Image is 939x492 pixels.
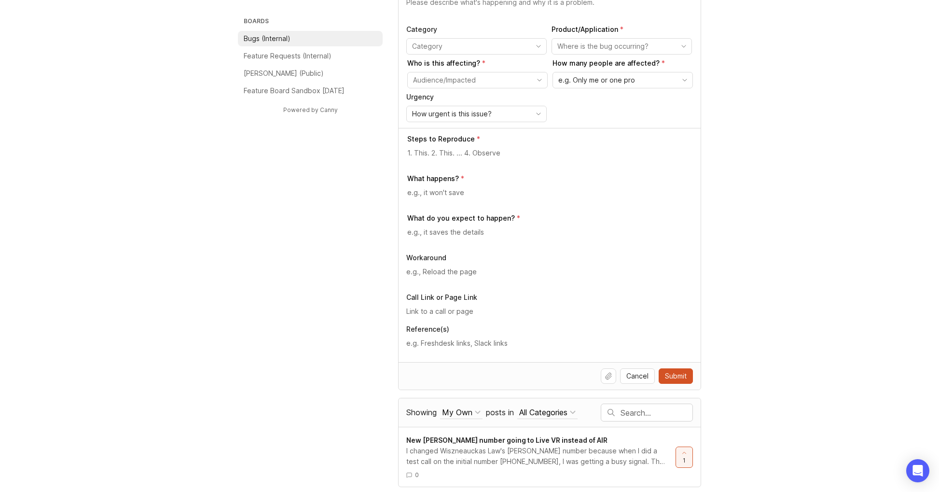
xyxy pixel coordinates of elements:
[532,76,547,84] svg: toggle icon
[406,106,547,122] div: toggle menu
[406,408,437,417] span: Showing
[238,66,383,81] a: [PERSON_NAME] (Public)
[558,75,635,85] span: e.g. Only me or one pro
[406,306,693,317] input: Link to a call or page
[244,86,345,96] p: Feature Board Sandbox [DATE]
[412,41,530,52] input: Category
[407,58,548,68] p: Who is this affecting?
[406,253,693,263] p: Workaround
[406,92,547,102] p: Urgency
[406,38,547,55] div: toggle menu
[407,72,548,88] div: toggle menu
[238,31,383,46] a: Bugs (Internal)
[552,72,693,88] div: toggle menu
[242,15,383,29] h3: Boards
[626,371,649,381] span: Cancel
[601,368,616,384] button: Upload file
[282,104,339,115] a: Powered by Canny
[442,407,472,418] div: My Own
[413,75,531,85] input: Audience/Impacted
[406,446,668,467] div: I changed Wiszneauckas Law's [PERSON_NAME] number because when I did a test call on the initial n...
[412,109,492,119] span: How urgent is this issue?
[238,48,383,64] a: Feature Requests (Internal)
[406,436,608,444] span: New [PERSON_NAME] number going to Live VR instead of AIR
[244,34,290,43] p: Bugs (Internal)
[406,324,693,334] p: Reference(s)
[659,368,693,384] button: Submit
[665,371,687,381] span: Submit
[407,134,475,144] p: Steps to Reproduce
[676,42,691,50] svg: toggle icon
[406,25,547,34] p: Category
[406,435,676,479] a: New [PERSON_NAME] number going to Live VR instead of AIRI changed Wiszneauckas Law's [PERSON_NAME...
[557,41,675,52] input: Where is the bug occurring?
[552,25,692,34] p: Product/Application
[238,83,383,98] a: Feature Board Sandbox [DATE]
[244,51,331,61] p: Feature Requests (Internal)
[407,174,459,183] p: What happens?
[407,213,515,223] p: What do you expect to happen?
[621,408,692,418] input: Search…
[531,110,546,118] svg: toggle icon
[519,407,567,418] div: All Categories
[620,368,655,384] button: Cancel
[244,69,324,78] p: [PERSON_NAME] (Public)
[906,459,929,482] div: Open Intercom Messenger
[531,42,546,50] svg: toggle icon
[517,406,578,419] button: posts in
[677,76,692,84] svg: toggle icon
[440,406,483,419] button: Showing
[683,456,686,464] span: 1
[415,471,419,479] span: 0
[552,58,693,68] p: How many people are affected?
[486,408,514,417] span: posts in
[552,38,692,55] div: toggle menu
[676,447,693,468] button: 1
[406,293,693,302] p: Call Link or Page Link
